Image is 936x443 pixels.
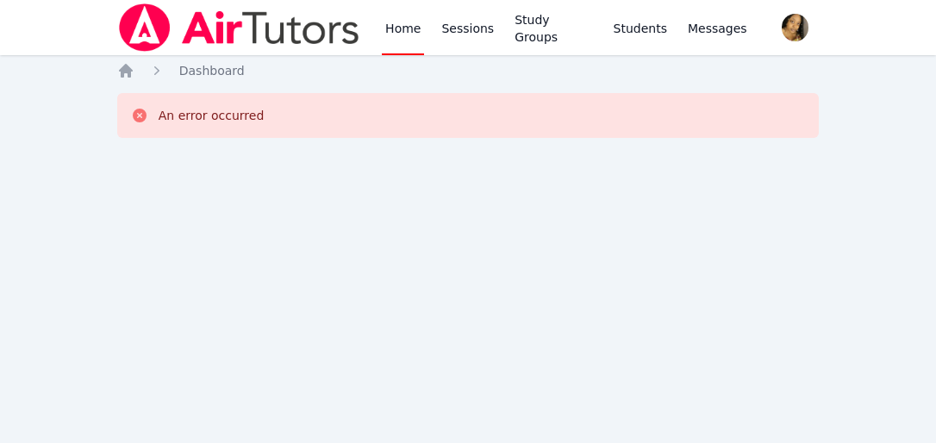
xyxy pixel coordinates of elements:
[688,20,747,37] span: Messages
[179,64,245,78] span: Dashboard
[117,62,820,79] nav: Breadcrumb
[179,62,245,79] a: Dashboard
[117,3,361,52] img: Air Tutors
[159,107,265,124] div: An error occurred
